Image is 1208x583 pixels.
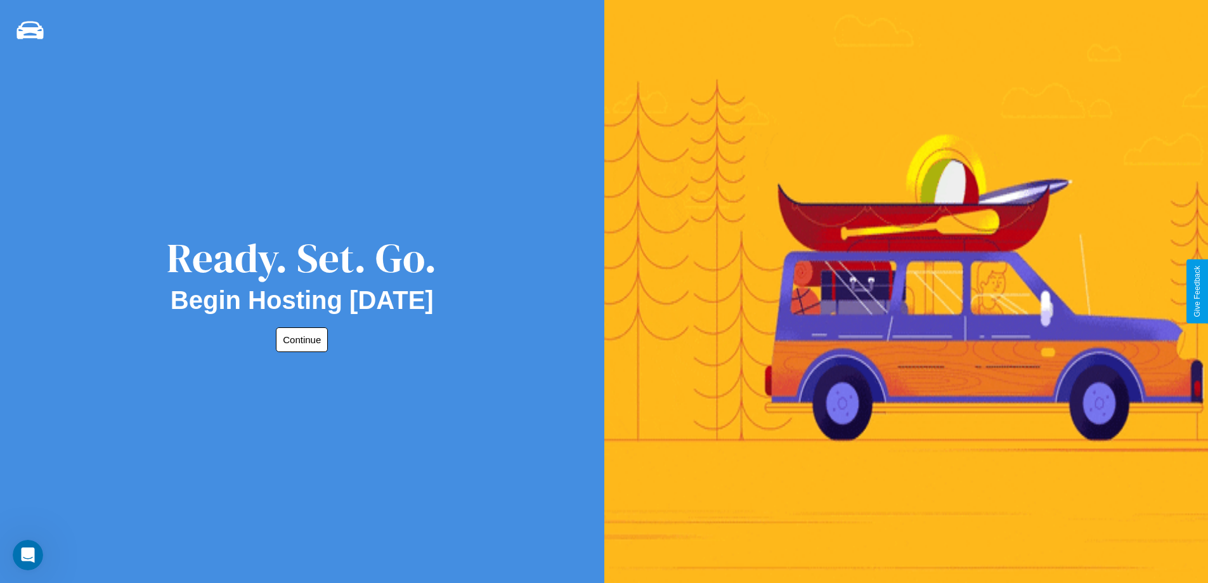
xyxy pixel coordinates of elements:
button: Continue [276,327,328,352]
h2: Begin Hosting [DATE] [171,286,434,315]
div: Give Feedback [1193,266,1202,317]
iframe: Intercom live chat [13,540,43,570]
div: Ready. Set. Go. [167,230,437,286]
